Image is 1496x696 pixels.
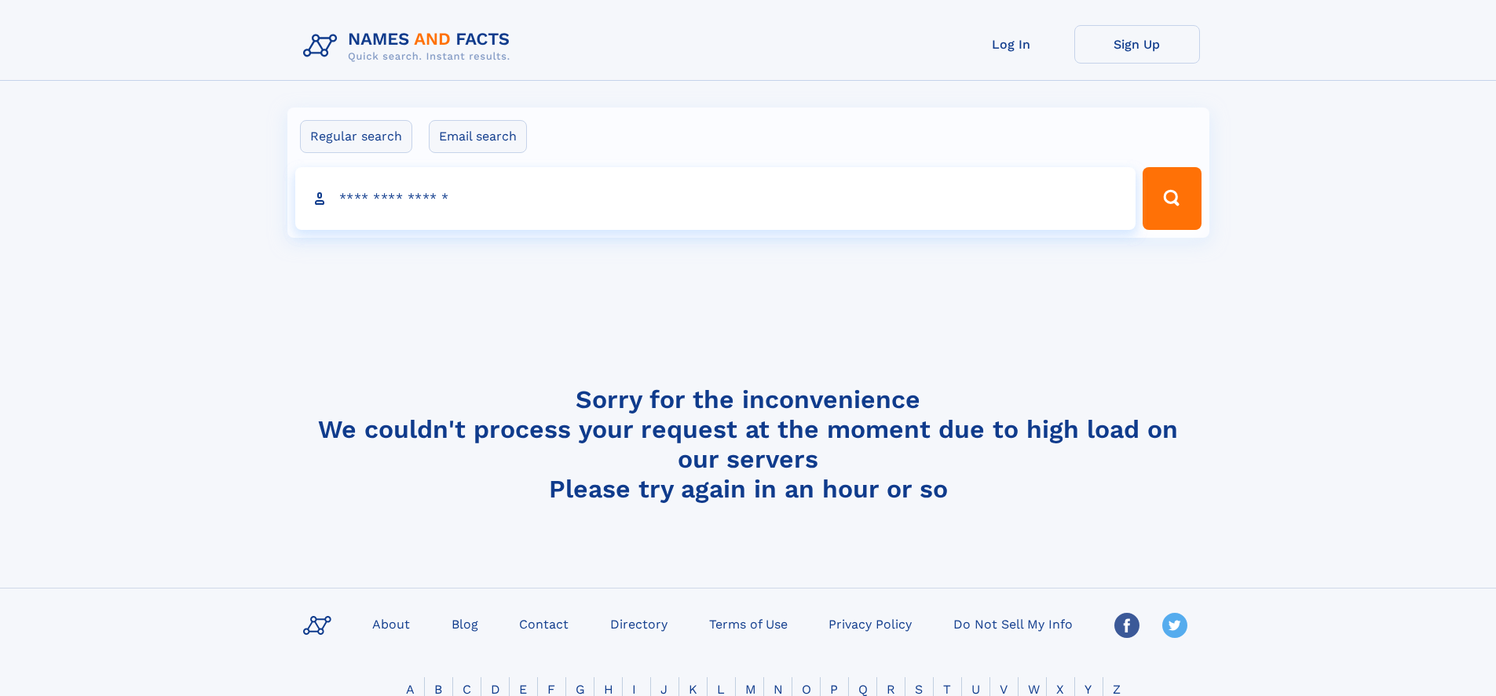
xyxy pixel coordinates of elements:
input: search input [295,167,1136,230]
a: Privacy Policy [822,612,918,635]
button: Search Button [1143,167,1201,230]
a: Log In [949,25,1074,64]
a: Directory [604,612,674,635]
a: About [366,612,416,635]
a: Do Not Sell My Info [947,612,1079,635]
label: Regular search [300,120,412,153]
label: Email search [429,120,527,153]
h4: Sorry for the inconvenience We couldn't process your request at the moment due to high load on ou... [297,384,1200,504]
img: Twitter [1162,613,1187,638]
a: Terms of Use [703,612,794,635]
a: Sign Up [1074,25,1200,64]
img: Logo Names and Facts [297,25,523,67]
a: Blog [445,612,485,635]
a: Contact [513,612,575,635]
img: Facebook [1114,613,1139,638]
